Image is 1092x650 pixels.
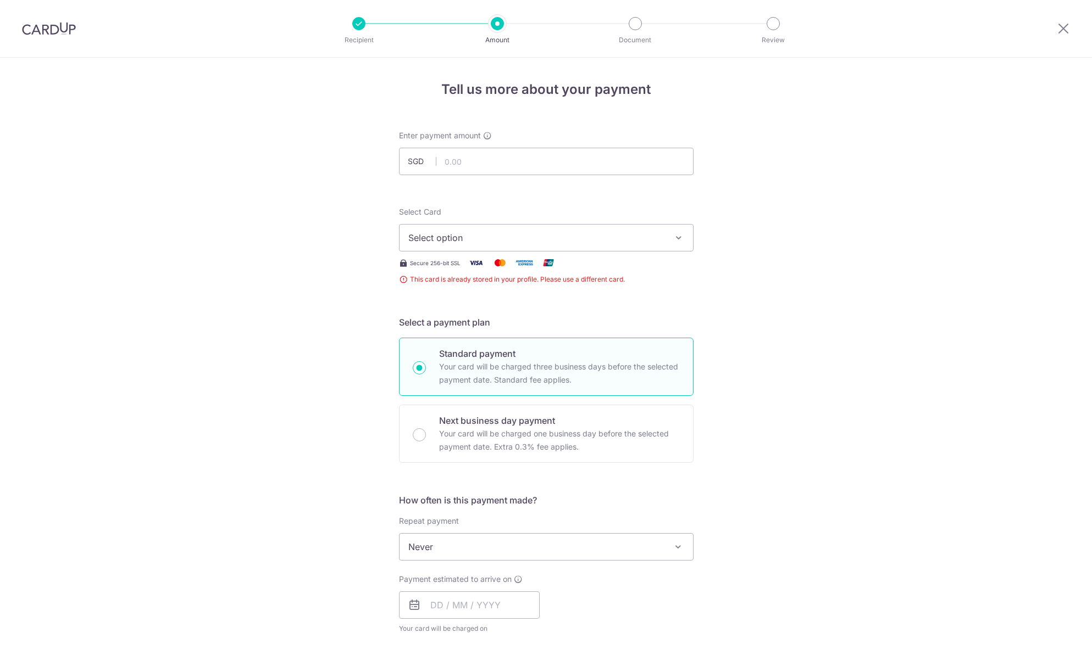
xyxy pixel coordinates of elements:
[399,148,694,175] input: 0.00
[733,35,814,46] p: Review
[465,256,487,270] img: Visa
[399,515,459,526] label: Repeat payment
[22,22,76,35] img: CardUp
[410,259,461,267] span: Secure 256-bit SSL
[439,414,680,427] p: Next business day payment
[399,207,441,216] span: translation missing: en.payables.payment_networks.credit_card.summary.labels.select_card
[439,427,680,453] p: Your card will be charged one business day before the selected payment date. Extra 0.3% fee applies.
[408,231,664,244] span: Select option
[537,256,559,270] img: Union Pay
[399,130,481,141] span: Enter payment amount
[399,316,694,329] h5: Select a payment plan
[399,224,694,251] button: Select option
[399,533,694,561] span: Never
[439,360,680,386] p: Your card will be charged three business days before the selected payment date. Standard fee appl...
[457,35,538,46] p: Amount
[399,80,694,99] h4: Tell us more about your payment
[399,274,694,285] span: This card is already stored in your profile. Please use a different card.
[399,623,540,634] span: Your card will be charged on
[595,35,676,46] p: Document
[399,494,694,507] h5: How often is this payment made?
[439,347,680,360] p: Standard payment
[318,35,400,46] p: Recipient
[400,534,693,560] span: Never
[399,574,512,585] span: Payment estimated to arrive on
[408,156,436,167] span: SGD
[513,256,535,270] img: American Express
[399,591,540,619] input: DD / MM / YYYY
[489,256,511,270] img: Mastercard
